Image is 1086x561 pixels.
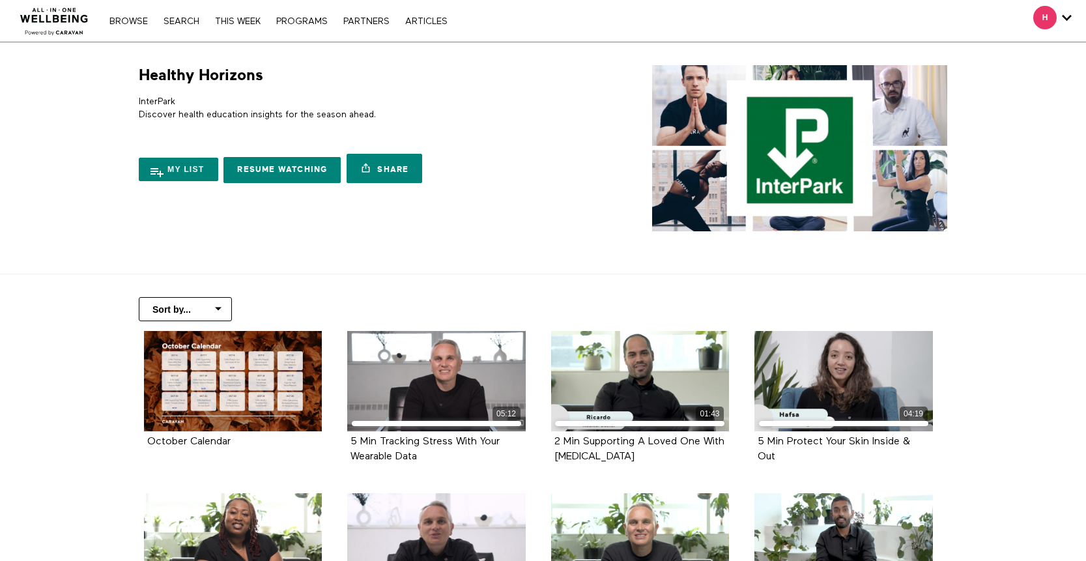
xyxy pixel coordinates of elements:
a: THIS WEEK [208,17,267,26]
button: My list [139,158,218,181]
a: Search [157,17,206,26]
strong: October Calendar [147,437,231,447]
a: 2 Min Supporting A Loved One With [MEDICAL_DATA] [554,437,724,461]
a: ARTICLES [399,17,454,26]
a: Browse [103,17,154,26]
a: Share [347,154,422,183]
a: 2 Min Supporting A Loved One With Type 2 Diabetes 01:43 [551,331,730,431]
div: 01:43 [696,407,724,422]
img: Healthy Horizons [652,65,947,231]
p: InterPark Discover health education insights for the season ahead. [139,95,538,122]
a: October Calendar [147,437,231,446]
strong: 5 Min Protect Your Skin Inside & Out [758,437,910,462]
a: 5 Min Protect Your Skin Inside & Out 04:19 [754,331,933,431]
a: 5 Min Protect Your Skin Inside & Out [758,437,910,461]
strong: 2 Min Supporting A Loved One With Type 2 Diabetes [554,437,724,462]
div: 04:19 [900,407,928,422]
div: 05:12 [493,407,521,422]
a: PARTNERS [337,17,396,26]
h1: Healthy Horizons [139,65,263,85]
a: Resume Watching [223,157,341,183]
a: October Calendar [144,331,322,431]
strong: 5 Min Tracking Stress With Your Wearable Data [350,437,500,462]
a: PROGRAMS [270,17,334,26]
a: 5 Min Tracking Stress With Your Wearable Data [350,437,500,461]
a: 5 Min Tracking Stress With Your Wearable Data 05:12 [347,331,526,431]
nav: Primary [103,14,453,27]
